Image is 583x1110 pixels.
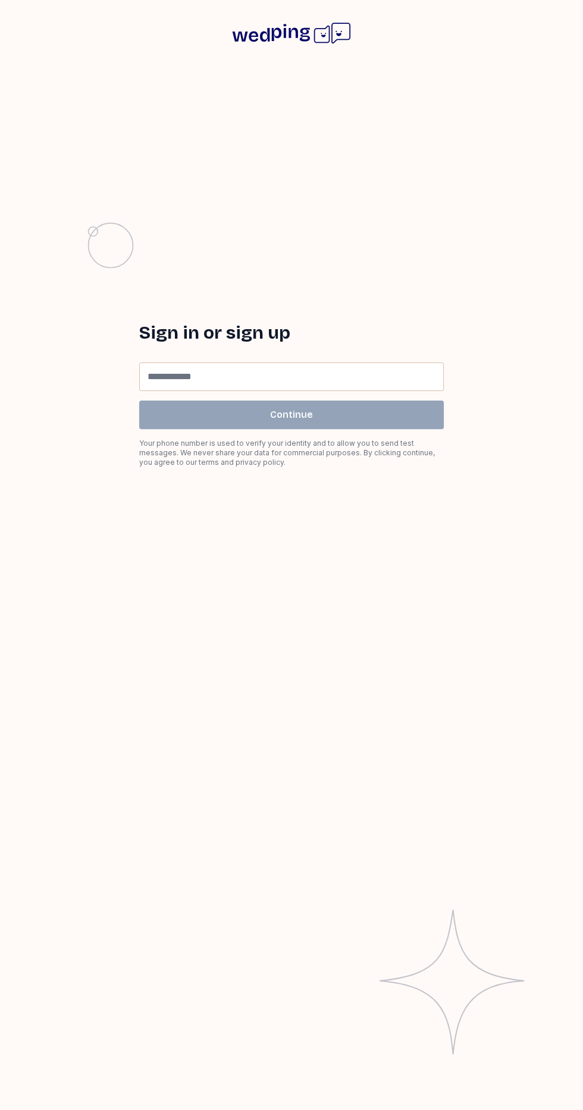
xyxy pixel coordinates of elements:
[139,401,444,429] button: Continue
[139,322,444,343] h1: Sign in or sign up
[199,458,219,467] a: terms
[270,408,313,422] span: Continue
[236,458,284,467] a: privacy policy
[139,439,444,467] div: Your phone number is used to verify your identity and to allow you to send test messages. We neve...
